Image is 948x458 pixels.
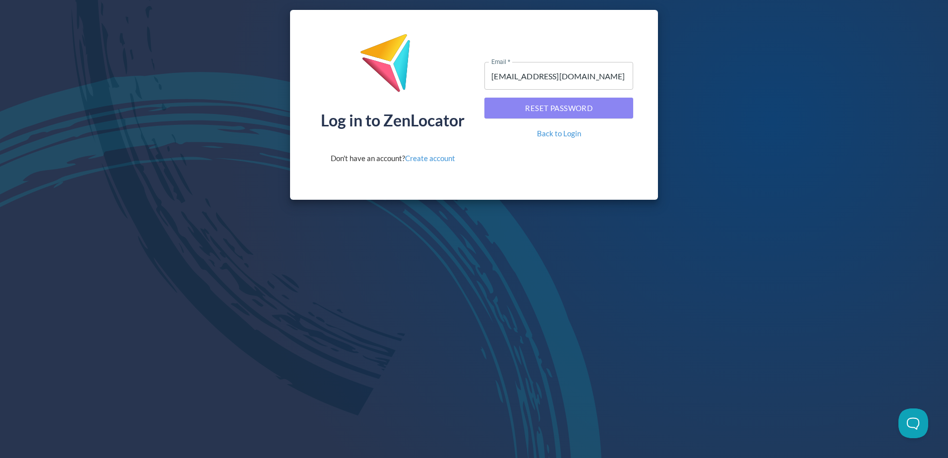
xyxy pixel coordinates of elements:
span: Reset Password [495,102,622,114]
a: Back to Login [537,128,581,139]
input: name@company.com [484,62,633,90]
div: Log in to ZenLocator [321,113,465,128]
a: Create account [405,154,455,163]
button: Reset Password [484,98,633,118]
img: ZenLocator [359,33,426,100]
iframe: Toggle Customer Support [898,408,928,438]
div: Don't have an account? [331,153,455,164]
